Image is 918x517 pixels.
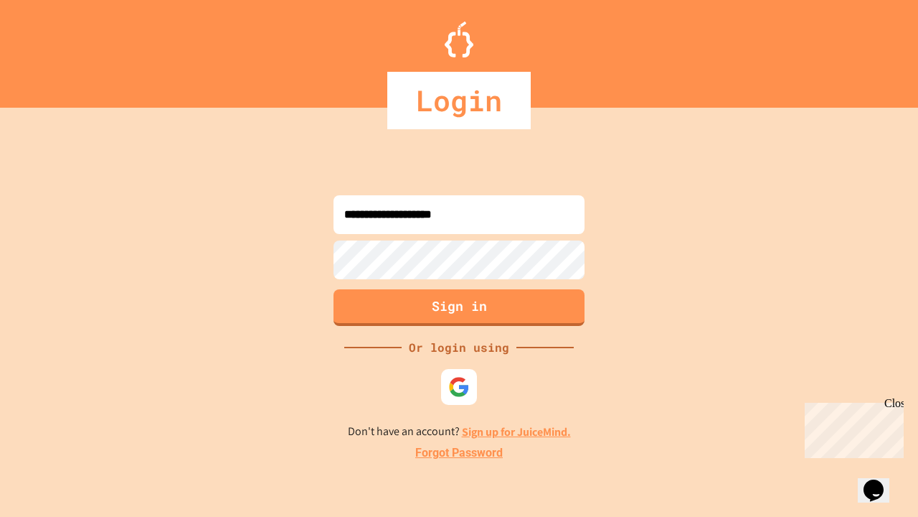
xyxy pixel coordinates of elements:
div: Login [387,72,531,129]
div: Chat with us now!Close [6,6,99,91]
iframe: chat widget [799,397,904,458]
img: Logo.svg [445,22,473,57]
p: Don't have an account? [348,423,571,441]
img: google-icon.svg [448,376,470,398]
a: Sign up for JuiceMind. [462,424,571,439]
div: Or login using [402,339,516,356]
a: Forgot Password [415,444,503,462]
button: Sign in [333,289,585,326]
iframe: chat widget [858,460,904,503]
